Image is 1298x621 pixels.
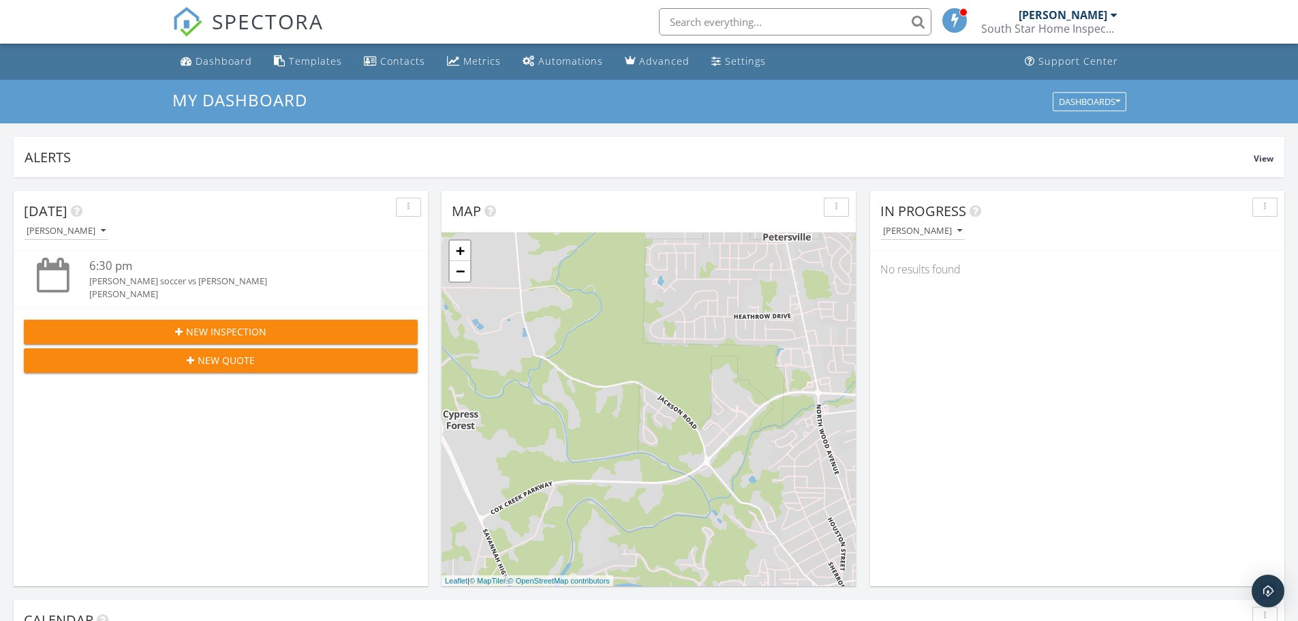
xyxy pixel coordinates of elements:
button: New Quote [24,348,418,373]
div: Alerts [25,148,1254,166]
a: Settings [706,49,771,74]
div: Automations [538,55,603,67]
img: The Best Home Inspection Software - Spectora [172,7,202,37]
a: © MapTiler [469,577,506,585]
a: SPECTORA [172,18,324,47]
div: [PERSON_NAME] soccer vs [PERSON_NAME] [89,275,385,288]
a: © OpenStreetMap contributors [508,577,610,585]
div: 6:30 pm [89,258,385,275]
span: [DATE] [24,202,67,220]
a: Dashboard [175,49,258,74]
a: Contacts [358,49,431,74]
div: Templates [289,55,342,67]
a: Zoom out [450,261,470,282]
div: Open Intercom Messenger [1252,575,1284,607]
span: View [1254,153,1273,164]
div: Dashboards [1059,97,1120,106]
button: [PERSON_NAME] [880,222,965,241]
a: Support Center [1019,49,1124,74]
button: [PERSON_NAME] [24,222,108,241]
button: New Inspection [24,320,418,344]
span: My Dashboard [172,89,307,111]
a: Templates [268,49,347,74]
input: Search everything... [659,8,931,35]
span: New Quote [198,353,255,367]
div: Metrics [463,55,501,67]
a: Advanced [619,49,695,74]
div: No results found [870,251,1284,288]
span: New Inspection [186,324,266,339]
button: Dashboards [1053,92,1126,111]
div: [PERSON_NAME] [89,288,385,301]
div: Dashboard [196,55,252,67]
a: Automations (Basic) [517,49,608,74]
div: [PERSON_NAME] [1019,8,1107,22]
div: | [442,575,613,587]
div: Advanced [639,55,690,67]
a: Leaflet [445,577,467,585]
span: Map [452,202,481,220]
span: SPECTORA [212,7,324,35]
span: In Progress [880,202,966,220]
div: Support Center [1038,55,1118,67]
a: Metrics [442,49,506,74]
div: Contacts [380,55,425,67]
div: [PERSON_NAME] [27,226,106,236]
a: Zoom in [450,241,470,261]
div: [PERSON_NAME] [883,226,962,236]
div: Settings [725,55,766,67]
div: South Star Home Inspections of The Shoals [981,22,1117,35]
